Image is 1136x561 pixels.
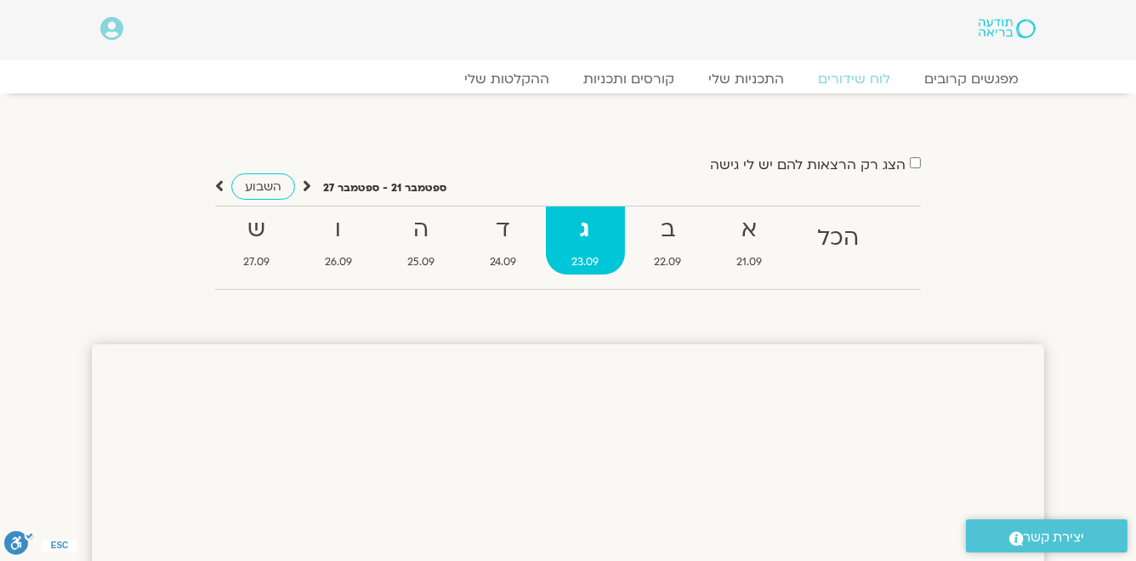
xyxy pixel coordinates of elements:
[628,207,707,275] a: ב22.09
[231,173,295,200] a: השבוע
[298,207,378,275] a: ו26.09
[711,207,788,275] a: א21.09
[691,71,801,88] a: התכניות שלי
[546,207,625,275] a: ג23.09
[463,211,542,249] strong: ד
[711,253,788,271] span: 21.09
[381,253,460,271] span: 25.09
[100,71,1036,88] nav: Menu
[217,207,295,275] a: ש27.09
[381,207,460,275] a: ה25.09
[245,178,281,195] span: השבוע
[628,211,707,249] strong: ב
[1024,526,1085,549] span: יצירת קשר
[907,71,1036,88] a: מפגשים קרובים
[217,211,295,249] strong: ש
[217,253,295,271] span: 27.09
[566,71,691,88] a: קורסים ותכניות
[710,157,906,173] label: הצג רק הרצאות להם יש לי גישה
[628,253,707,271] span: 22.09
[463,253,542,271] span: 24.09
[546,211,625,249] strong: ג
[966,519,1127,552] a: יצירת קשר
[792,219,885,258] strong: הכל
[546,253,625,271] span: 23.09
[323,179,446,197] p: ספטמבר 21 - ספטמבר 27
[801,71,907,88] a: לוח שידורים
[711,211,788,249] strong: א
[381,211,460,249] strong: ה
[298,211,378,249] strong: ו
[463,207,542,275] a: ד24.09
[298,253,378,271] span: 26.09
[447,71,566,88] a: ההקלטות שלי
[792,207,885,275] a: הכל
